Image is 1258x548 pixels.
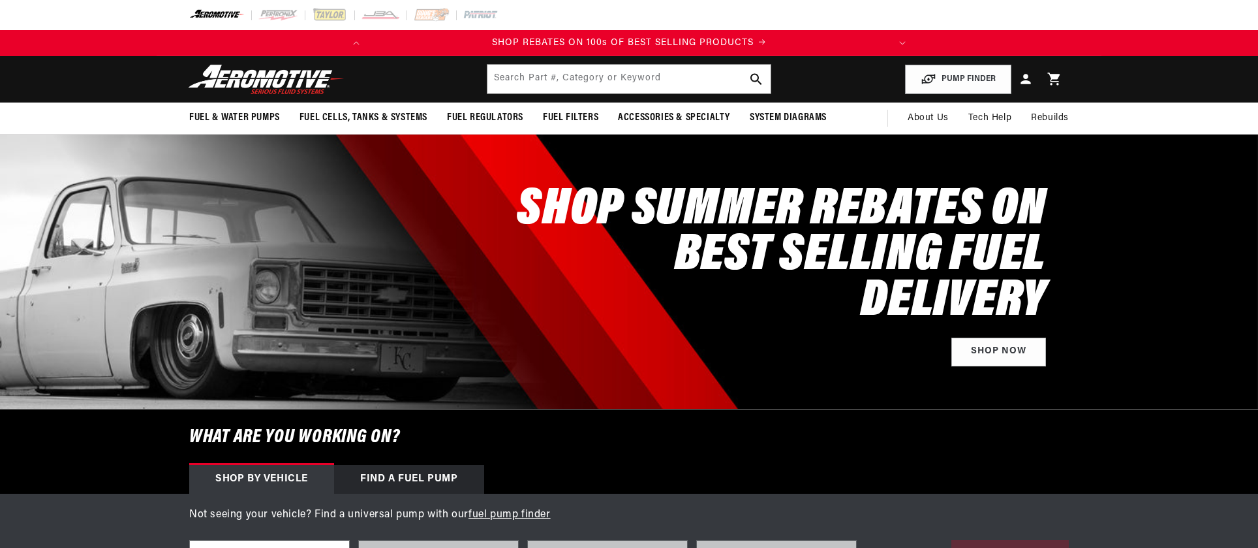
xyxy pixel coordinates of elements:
[343,30,369,56] button: Translation missing: en.sections.announcements.previous_announcement
[437,103,533,133] summary: Fuel Regulators
[369,36,889,50] a: SHOP REBATES ON 100s OF BEST SELLING PRODUCTS
[908,113,949,123] span: About Us
[290,103,437,133] summary: Fuel Cells, Tanks & Systems
[492,38,754,48] span: SHOP REBATES ON 100s OF BEST SELLING PRODUCTS
[951,338,1046,367] a: Shop Now
[898,103,959,134] a: About Us
[369,36,889,50] div: 1 of 2
[189,111,280,125] span: Fuel & Water Pumps
[189,507,1069,524] p: Not seeing your vehicle? Find a universal pump with our
[959,103,1021,134] summary: Tech Help
[157,30,1101,56] slideshow-component: Translation missing: en.sections.announcements.announcement_bar
[1021,103,1079,134] summary: Rebuilds
[905,65,1011,94] button: PUMP FINDER
[750,111,827,125] span: System Diagrams
[334,465,484,494] div: Find a Fuel Pump
[468,509,551,520] a: fuel pump finder
[487,65,771,93] input: Search by Part Number, Category or Keyword
[740,103,836,133] summary: System Diagrams
[488,187,1046,325] h2: SHOP SUMMER REBATES ON BEST SELLING FUEL DELIVERY
[447,111,523,125] span: Fuel Regulators
[968,111,1011,125] span: Tech Help
[189,465,334,494] div: Shop by vehicle
[618,111,730,125] span: Accessories & Specialty
[543,111,598,125] span: Fuel Filters
[369,36,889,50] div: Announcement
[742,65,771,93] button: search button
[157,410,1101,465] h6: What are you working on?
[185,64,348,95] img: Aeromotive
[533,103,608,133] summary: Fuel Filters
[299,111,427,125] span: Fuel Cells, Tanks & Systems
[179,103,290,133] summary: Fuel & Water Pumps
[889,30,915,56] button: Translation missing: en.sections.announcements.next_announcement
[1031,111,1069,125] span: Rebuilds
[608,103,740,133] summary: Accessories & Specialty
